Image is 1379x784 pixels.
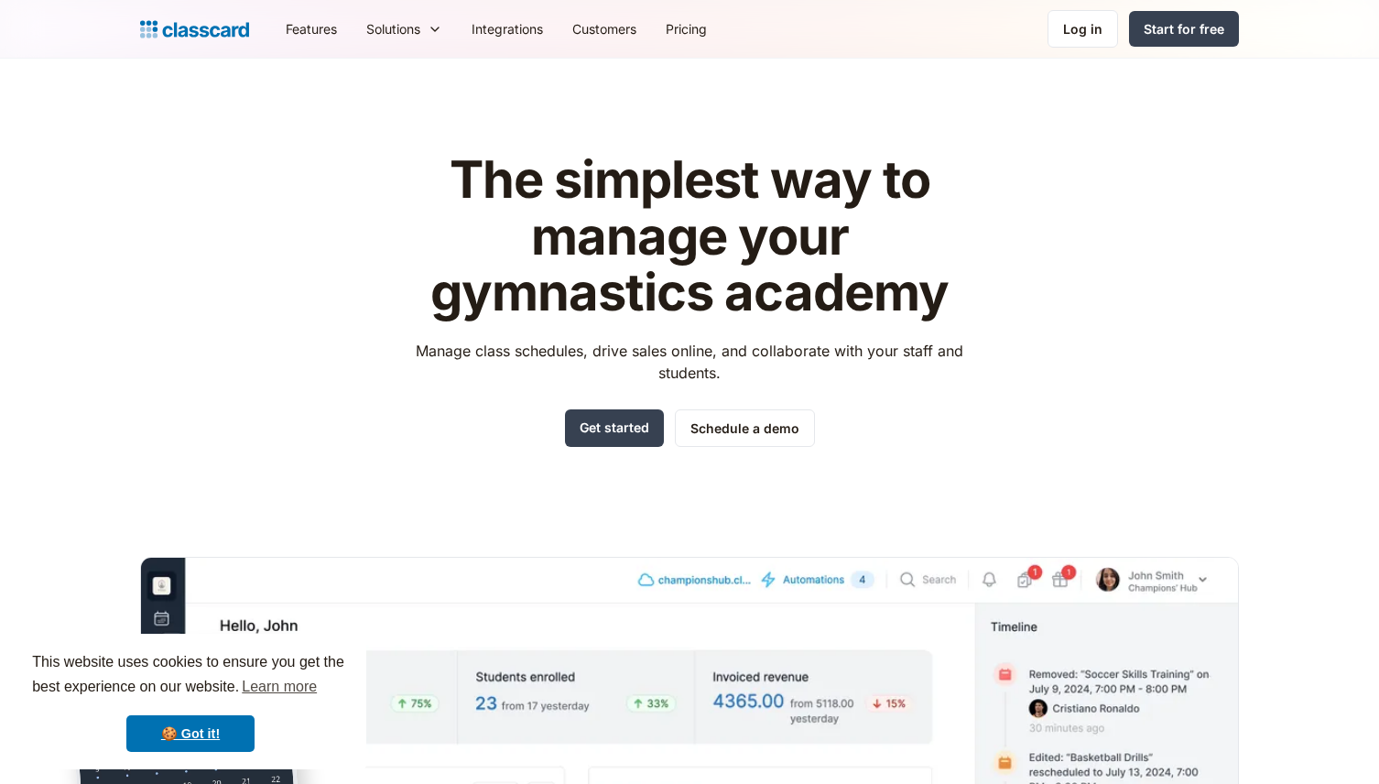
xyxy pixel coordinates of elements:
a: Customers [558,8,651,49]
p: Manage class schedules, drive sales online, and collaborate with your staff and students. [399,340,981,384]
div: cookieconsent [15,634,366,769]
a: Schedule a demo [675,409,815,447]
div: Solutions [366,19,420,38]
a: dismiss cookie message [126,715,255,752]
div: Start for free [1144,19,1224,38]
div: Solutions [352,8,457,49]
a: learn more about cookies [239,673,320,701]
h1: The simplest way to manage your gymnastics academy [399,152,981,321]
a: Get started [565,409,664,447]
div: Log in [1063,19,1102,38]
a: Pricing [651,8,722,49]
a: Log in [1048,10,1118,48]
span: This website uses cookies to ensure you get the best experience on our website. [32,651,349,701]
a: Features [271,8,352,49]
a: home [140,16,249,42]
a: Start for free [1129,11,1239,47]
a: Integrations [457,8,558,49]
